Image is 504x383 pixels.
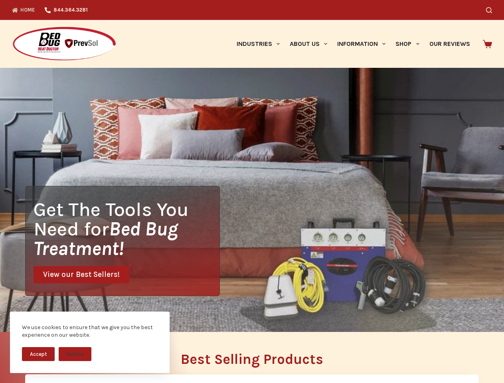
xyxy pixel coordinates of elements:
[332,20,391,68] a: Information
[59,347,91,361] button: Decline
[34,217,178,260] i: Bed Bug Treatment!
[12,26,117,62] img: Prevsol/Bed Bug Heat Doctor
[486,7,492,13] button: Search
[34,199,219,258] h1: Get The Tools You Need for
[231,20,475,68] nav: Primary
[25,352,479,366] h2: Best Selling Products
[6,3,30,27] button: Open LiveChat chat widget
[285,20,332,68] a: About Us
[424,20,475,68] a: Our Reviews
[391,20,424,68] a: Shop
[22,347,55,361] button: Accept
[231,20,285,68] a: Industries
[34,266,129,283] a: View our Best Sellers!
[22,324,158,339] div: We use cookies to ensure that we give you the best experience on our website.
[43,271,120,278] span: View our Best Sellers!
